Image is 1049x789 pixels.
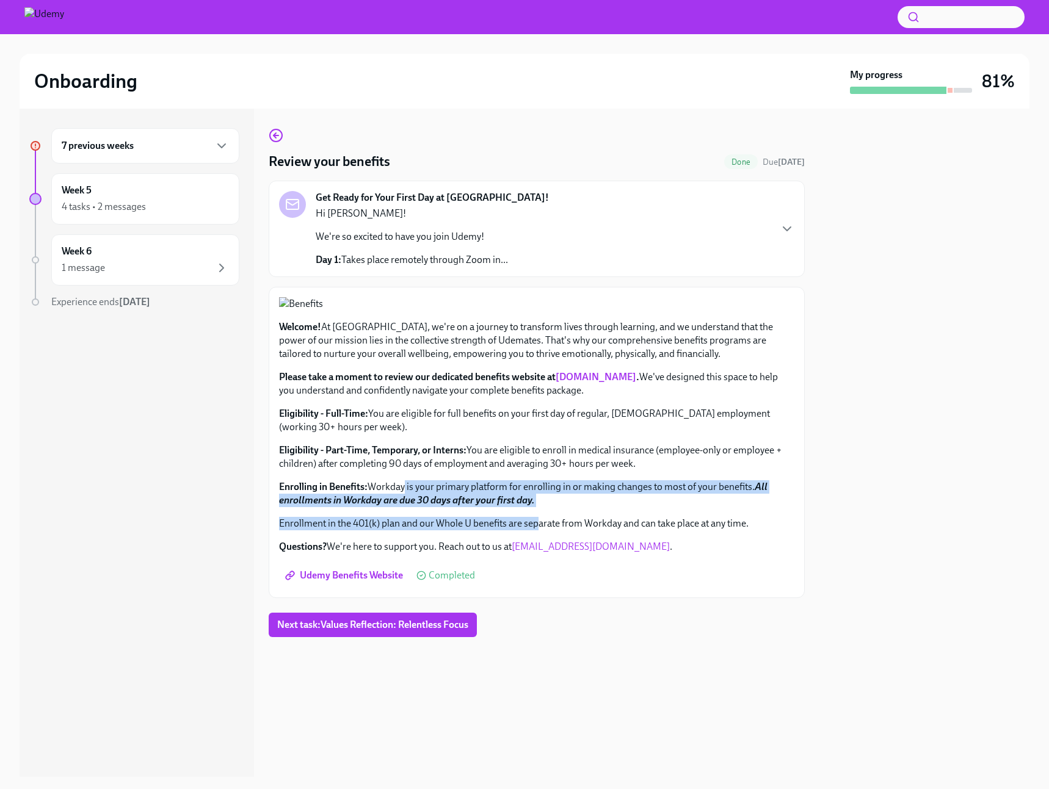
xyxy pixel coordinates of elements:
[279,371,639,383] strong: Please take a moment to review our dedicated benefits website at .
[279,370,794,397] p: We've designed this space to help you understand and confidently navigate your complete benefits ...
[512,541,670,552] a: [EMAIL_ADDRESS][DOMAIN_NAME]
[850,68,902,82] strong: My progress
[316,191,549,204] strong: Get Ready for Your First Day at [GEOGRAPHIC_DATA]!
[62,139,134,153] h6: 7 previous weeks
[279,408,368,419] strong: Eligibility - Full-Time:
[763,157,805,167] span: Due
[316,230,508,243] p: We're so excited to have you join Udemy!
[279,540,794,553] p: We're here to support you. Reach out to us at .
[724,157,758,167] span: Done
[279,297,794,311] button: Zoom image
[269,153,390,171] h4: Review your benefits
[119,296,150,308] strong: [DATE]
[279,541,327,552] strong: Questions?
[429,571,475,580] span: Completed
[316,207,508,220] p: Hi [PERSON_NAME]!
[29,173,239,225] a: Week 54 tasks • 2 messages
[556,371,636,383] a: [DOMAIN_NAME]
[51,128,239,164] div: 7 previous weeks
[316,254,341,265] strong: Day 1:
[763,156,805,168] span: July 21st, 2025 10:00
[279,444,794,470] p: You are eligible to enroll in medical insurance (employee-only or employee + children) after comp...
[778,157,805,167] strong: [DATE]
[62,200,146,214] div: 4 tasks • 2 messages
[51,296,150,308] span: Experience ends
[316,253,508,267] p: Takes place remotely through Zoom in...
[62,261,105,275] div: 1 message
[279,481,368,492] strong: Enrolling in Benefits:
[24,7,64,27] img: Udemy
[279,444,466,456] strong: Eligibility - Part-Time, Temporary, or Interns:
[279,517,794,530] p: Enrollment in the 401(k) plan and our Whole U benefits are separate from Workday and can take pla...
[982,70,1015,92] h3: 81%
[62,245,92,258] h6: Week 6
[279,480,794,507] p: Workday is your primary platform for enrolling in or making changes to most of your benefits.
[269,613,477,637] button: Next task:Values Reflection: Relentless Focus
[34,69,137,93] h2: Onboarding
[279,320,794,361] p: At [GEOGRAPHIC_DATA], we're on a journey to transform lives through learning, and we understand t...
[279,321,321,333] strong: Welcome!
[279,563,412,588] a: Udemy Benefits Website
[288,569,403,582] span: Udemy Benefits Website
[29,234,239,286] a: Week 61 message
[277,619,468,631] span: Next task : Values Reflection: Relentless Focus
[279,407,794,434] p: You are eligible for full benefits on your first day of regular, [DEMOGRAPHIC_DATA] employment (w...
[62,184,92,197] h6: Week 5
